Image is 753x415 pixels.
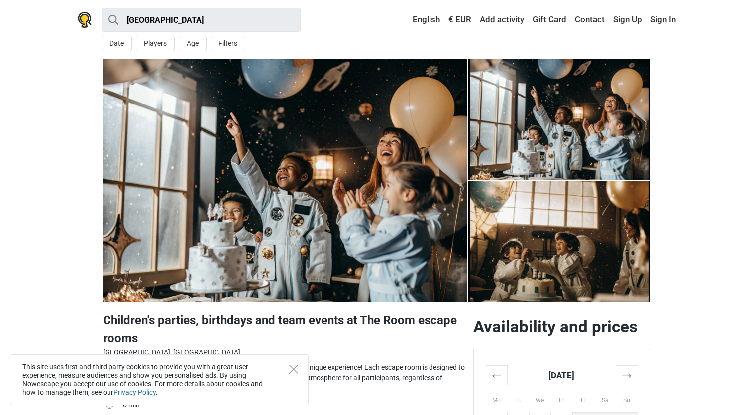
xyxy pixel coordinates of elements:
img: English [406,16,413,23]
button: Date [102,36,132,51]
button: Age [179,36,207,51]
th: ← [486,365,508,385]
th: Tu [508,385,530,412]
h1: Children's parties, birthdays and team events at The Room escape rooms [103,311,465,347]
a: Add activity [477,11,527,29]
img: Children's parties, birthdays and team events at The Room escape rooms photo 9 [103,59,467,302]
img: Children's parties, birthdays and team events at The Room escape rooms photo 4 [468,59,650,180]
a: Gift Card [530,11,569,29]
img: Nowescape logo [78,12,92,28]
th: Fr [572,385,594,412]
a: Sign Up [611,11,645,29]
th: Su [616,385,638,412]
h2: Availability and prices [473,317,650,337]
th: Mo [486,385,508,412]
a: Children's parties, birthdays and team events at The Room escape rooms photo 3 [468,59,650,180]
a: Children's parties, birthdays and team events at The Room escape rooms photo 8 [103,59,467,302]
a: Children's parties, birthdays and team events at The Room escape rooms photo 4 [468,181,650,302]
button: Filters [211,36,245,51]
a: English [403,11,442,29]
th: Sa [594,385,616,412]
a: € EUR [446,11,474,29]
td: 0 min [123,399,465,413]
th: [DATE] [508,365,616,385]
a: Contact [572,11,607,29]
th: Th [551,385,573,412]
img: Children's parties, birthdays and team events at The Room escape rooms photo 5 [468,181,650,302]
button: Close [289,365,298,374]
a: Sign In [648,11,676,29]
a: Privacy Policy [113,388,156,396]
th: → [616,365,638,385]
th: We [529,385,551,412]
button: Players [136,36,175,51]
input: try “London” [102,8,301,32]
div: [GEOGRAPHIC_DATA], [GEOGRAPHIC_DATA] [103,347,465,358]
div: This site uses first and third party cookies to provide you with a great user experience, measure... [10,354,309,405]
